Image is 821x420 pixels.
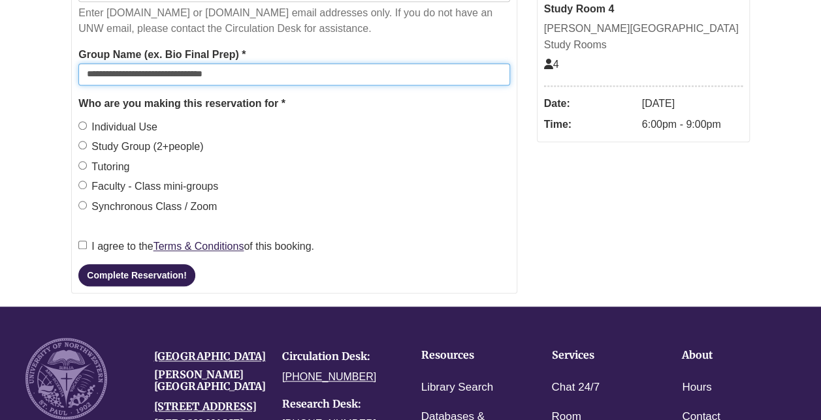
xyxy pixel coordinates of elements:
[78,238,314,255] label: I agree to the of this booking.
[154,369,263,392] h4: [PERSON_NAME][GEOGRAPHIC_DATA]
[78,178,218,195] label: Faculty - Class mini-groups
[78,138,203,155] label: Study Group (2+people)
[544,20,743,53] div: [PERSON_NAME][GEOGRAPHIC_DATA] Study Rooms
[78,121,87,130] input: Individual Use
[544,1,743,18] div: Study Room 4
[544,93,636,114] dt: Date:
[78,46,246,63] label: Group Name (ex. Bio Final Prep) *
[78,198,217,215] label: Synchronous Class / Zoom
[78,95,509,112] legend: Who are you making this reservation for *
[421,350,511,361] h4: Resources
[682,378,711,397] a: Hours
[78,181,87,189] input: Faculty - Class mini-groups
[421,378,494,397] a: Library Search
[551,350,641,361] h4: Services
[78,264,195,286] button: Complete Reservation!
[551,378,600,397] a: Chat 24/7
[78,241,87,249] input: I agree to theTerms & Conditionsof this booking.
[78,5,509,37] p: Enter [DOMAIN_NAME] or [DOMAIN_NAME] email addresses only. If you do not have an UNW email, pleas...
[153,241,244,252] a: Terms & Conditions
[154,350,266,363] a: [GEOGRAPHIC_DATA]
[78,161,87,170] input: Tutoring
[78,158,129,175] label: Tutoring
[282,398,391,410] h4: Research Desk:
[642,93,743,114] dd: [DATE]
[282,371,376,382] a: [PHONE_NUMBER]
[78,119,157,136] label: Individual Use
[682,350,772,361] h4: About
[78,141,87,149] input: Study Group (2+people)
[642,114,743,135] dd: 6:00pm - 9:00pm
[544,59,559,70] span: The capacity of this space
[25,338,107,419] img: UNW seal
[78,201,87,209] input: Synchronous Class / Zoom
[544,114,636,135] dt: Time:
[282,351,391,363] h4: Circulation Desk:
